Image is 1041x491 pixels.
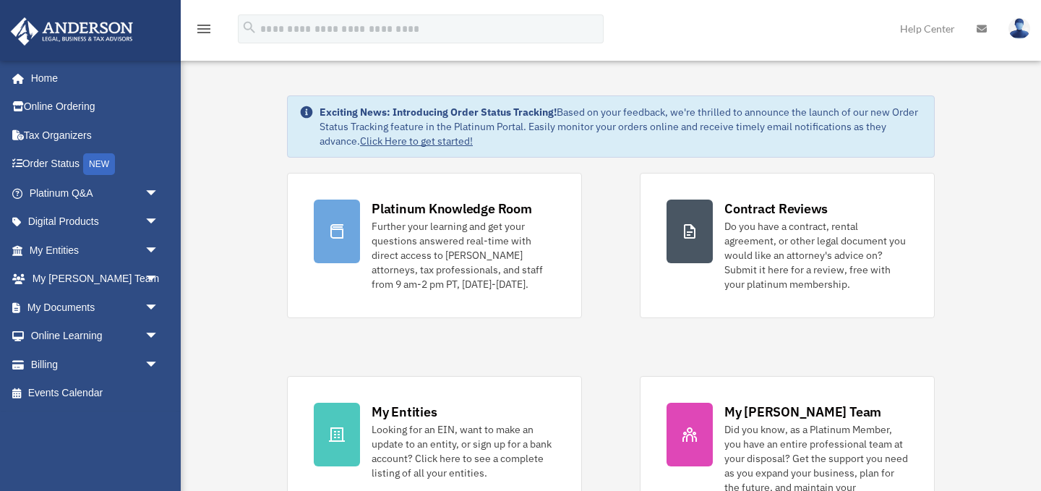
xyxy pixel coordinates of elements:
[10,93,181,121] a: Online Ordering
[10,236,181,265] a: My Entitiesarrow_drop_down
[195,20,213,38] i: menu
[241,20,257,35] i: search
[145,179,173,208] span: arrow_drop_down
[10,322,181,351] a: Online Learningarrow_drop_down
[145,293,173,323] span: arrow_drop_down
[320,106,557,119] strong: Exciting News: Introducing Order Status Tracking!
[372,200,532,218] div: Platinum Knowledge Room
[640,173,935,318] a: Contract Reviews Do you have a contract, rental agreement, or other legal document you would like...
[10,293,181,322] a: My Documentsarrow_drop_down
[372,422,555,480] div: Looking for an EIN, want to make an update to an entity, or sign up for a bank account? Click her...
[10,64,173,93] a: Home
[10,265,181,294] a: My [PERSON_NAME] Teamarrow_drop_down
[145,208,173,237] span: arrow_drop_down
[10,179,181,208] a: Platinum Q&Aarrow_drop_down
[145,350,173,380] span: arrow_drop_down
[145,322,173,351] span: arrow_drop_down
[10,121,181,150] a: Tax Organizers
[724,403,881,421] div: My [PERSON_NAME] Team
[145,265,173,294] span: arrow_drop_down
[287,173,582,318] a: Platinum Knowledge Room Further your learning and get your questions answered real-time with dire...
[360,135,473,148] a: Click Here to get started!
[10,208,181,236] a: Digital Productsarrow_drop_down
[10,350,181,379] a: Billingarrow_drop_down
[1008,18,1030,39] img: User Pic
[10,150,181,179] a: Order StatusNEW
[372,403,437,421] div: My Entities
[10,379,181,408] a: Events Calendar
[145,236,173,265] span: arrow_drop_down
[83,153,115,175] div: NEW
[7,17,137,46] img: Anderson Advisors Platinum Portal
[320,105,922,148] div: Based on your feedback, we're thrilled to announce the launch of our new Order Status Tracking fe...
[724,200,828,218] div: Contract Reviews
[195,25,213,38] a: menu
[372,219,555,291] div: Further your learning and get your questions answered real-time with direct access to [PERSON_NAM...
[724,219,908,291] div: Do you have a contract, rental agreement, or other legal document you would like an attorney's ad...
